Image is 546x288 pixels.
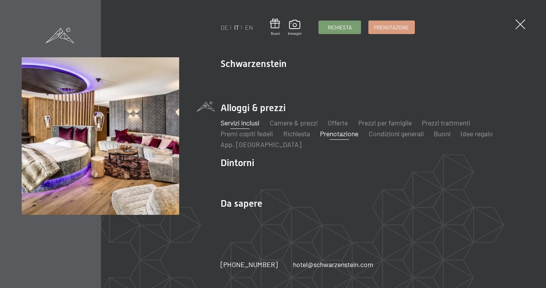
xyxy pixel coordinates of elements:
[374,24,409,31] span: Prenotazione
[369,129,424,138] a: Condizioni generali
[283,129,310,138] a: Richiesta
[288,20,301,36] a: Immagini
[293,260,373,269] a: hotel@schwarzenstein.com
[270,31,280,36] span: Buoni
[221,129,273,138] a: Premi ospiti fedeli
[234,24,239,31] a: IT
[270,118,318,127] a: Camere & prezzi
[358,118,412,127] a: Prezzi per famiglie
[221,260,278,269] a: [PHONE_NUMBER]
[369,21,414,34] a: Prenotazione
[328,118,348,127] a: Offerte
[221,118,259,127] a: Servizi inclusi
[422,118,470,127] a: Prezzi trattmenti
[319,21,361,34] a: Richiesta
[460,129,493,138] a: Idee regalo
[288,31,301,36] span: Immagini
[328,24,352,31] span: Richiesta
[270,19,280,36] a: Buoni
[434,129,450,138] a: Buoni
[221,24,228,31] a: DE
[245,24,253,31] a: EN
[221,140,301,149] a: App. [GEOGRAPHIC_DATA]
[320,129,358,138] a: Prenotazione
